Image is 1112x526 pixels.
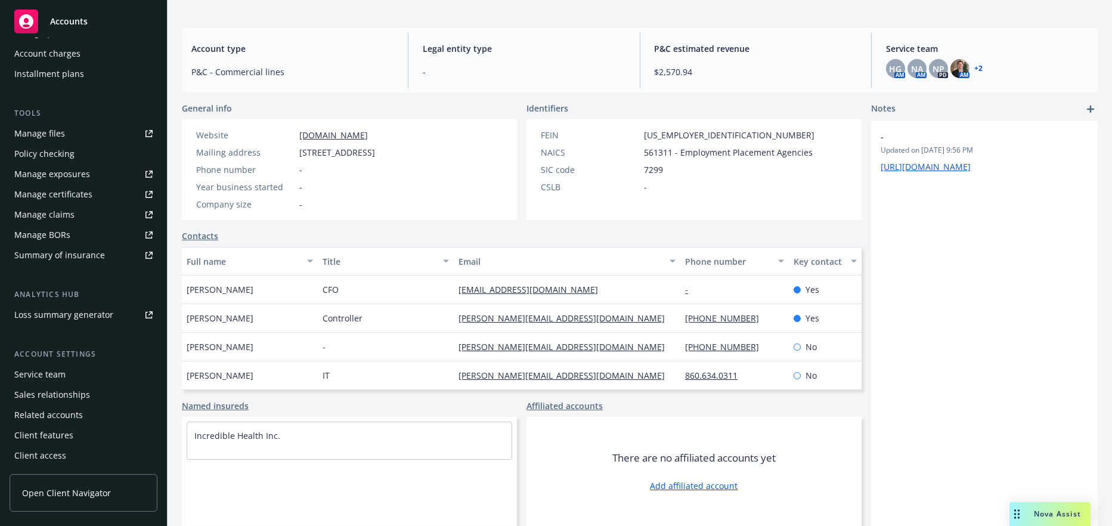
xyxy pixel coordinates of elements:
span: [STREET_ADDRESS] [299,146,375,159]
a: - [685,284,698,295]
span: [PERSON_NAME] [187,369,253,382]
div: NAICS [541,146,639,159]
div: Loss summary generator [14,305,113,324]
span: CFO [323,283,339,296]
div: FEIN [541,129,639,141]
div: Client features [14,426,73,445]
div: Sales relationships [14,385,90,404]
span: Manage exposures [10,165,157,184]
span: - [299,163,302,176]
span: - [299,198,302,211]
a: Loss summary generator [10,305,157,324]
div: Drag to move [1009,502,1024,526]
div: CSLB [541,181,639,193]
span: - [299,181,302,193]
a: Accounts [10,5,157,38]
span: P&C estimated revenue [655,42,857,55]
div: Installment plans [14,64,84,83]
div: Related accounts [14,406,83,425]
div: Phone number [196,163,295,176]
div: Year business started [196,181,295,193]
div: Manage exposures [14,165,90,184]
span: Legal entity type [423,42,625,55]
a: Add affiliated account [651,479,738,492]
span: $2,570.94 [655,66,857,78]
a: Manage claims [10,205,157,224]
div: Policy checking [14,144,75,163]
span: [PERSON_NAME] [187,341,253,353]
a: [PERSON_NAME][EMAIL_ADDRESS][DOMAIN_NAME] [459,341,674,352]
span: 561311 - Employment Placement Agencies [644,146,813,159]
div: Manage BORs [14,225,70,245]
span: - [323,341,326,353]
div: -Updated on [DATE] 9:56 PM[URL][DOMAIN_NAME] [871,121,1098,182]
div: SIC code [541,163,639,176]
div: Summary of insurance [14,246,105,265]
a: Manage certificates [10,185,157,204]
span: P&C - Commercial lines [191,66,394,78]
div: Tools [10,107,157,119]
a: [DOMAIN_NAME] [299,129,368,141]
a: Summary of insurance [10,246,157,265]
span: [US_EMPLOYER_IDENTIFICATION_NUMBER] [644,129,814,141]
div: Mailing address [196,146,295,159]
div: Website [196,129,295,141]
span: IT [323,369,330,382]
span: Updated on [DATE] 9:56 PM [881,145,1088,156]
a: [URL][DOMAIN_NAME] [881,161,971,172]
a: Service team [10,365,157,384]
span: No [806,341,817,353]
span: Controller [323,312,363,324]
div: Manage files [14,124,65,143]
div: Manage certificates [14,185,92,204]
button: Title [318,247,454,276]
span: General info [182,102,232,115]
div: Phone number [685,255,771,268]
span: Notes [871,102,896,116]
a: Named insureds [182,400,249,412]
button: Nova Assist [1009,502,1091,526]
span: [PERSON_NAME] [187,312,253,324]
a: Contacts [182,230,218,242]
div: Account charges [14,44,80,63]
span: No [806,369,817,382]
a: [EMAIL_ADDRESS][DOMAIN_NAME] [459,284,608,295]
a: add [1083,102,1098,116]
a: +2 [974,65,983,72]
button: Phone number [680,247,789,276]
span: - [881,131,1057,143]
span: - [423,66,625,78]
a: [PHONE_NUMBER] [685,312,769,324]
span: - [644,181,647,193]
span: Account type [191,42,394,55]
a: [PERSON_NAME][EMAIL_ADDRESS][DOMAIN_NAME] [459,370,674,381]
span: Open Client Navigator [22,487,111,499]
div: Analytics hub [10,289,157,301]
span: Yes [806,312,819,324]
div: Service team [14,365,66,384]
a: Installment plans [10,64,157,83]
span: [PERSON_NAME] [187,283,253,296]
a: 860.634.0311 [685,370,747,381]
a: Account charges [10,44,157,63]
div: Email [459,255,662,268]
span: Yes [806,283,819,296]
a: Incredible Health Inc. [194,430,280,441]
div: Manage claims [14,205,75,224]
a: [PERSON_NAME][EMAIL_ADDRESS][DOMAIN_NAME] [459,312,674,324]
span: NA [911,63,923,75]
span: Nova Assist [1034,509,1081,519]
a: Related accounts [10,406,157,425]
a: Client features [10,426,157,445]
span: There are no affiliated accounts yet [612,451,776,465]
div: Title [323,255,436,268]
span: Accounts [50,17,88,26]
img: photo [950,59,969,78]
button: Key contact [789,247,862,276]
span: Service team [886,42,1088,55]
button: Full name [182,247,318,276]
a: Manage BORs [10,225,157,245]
a: Client access [10,446,157,465]
span: 7299 [644,163,663,176]
div: Full name [187,255,300,268]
